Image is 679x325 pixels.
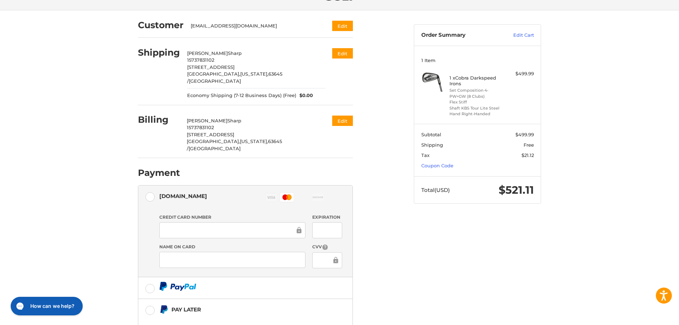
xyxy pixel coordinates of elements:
[189,146,241,151] span: [GEOGRAPHIC_DATA]
[187,57,214,63] span: 15737831102
[312,214,342,220] label: Expiration
[449,75,504,87] h4: 1 x Cobra Darkspeed Irons
[421,57,534,63] h3: 1 Item
[187,50,228,56] span: [PERSON_NAME]
[187,92,296,99] span: Economy Shipping (7-12 Business Days) (Free)
[189,78,241,84] span: [GEOGRAPHIC_DATA]
[421,163,453,168] a: Coupon Code
[187,71,282,84] span: 63645 /
[138,20,184,31] h2: Customer
[187,71,240,77] span: [GEOGRAPHIC_DATA],
[159,190,207,202] div: [DOMAIN_NAME]
[506,70,534,77] div: $499.99
[159,282,196,291] img: PayPal icon
[240,138,268,144] span: [US_STATE],
[499,183,534,197] span: $521.11
[524,142,534,148] span: Free
[7,294,85,318] iframe: Gorgias live chat messenger
[296,92,313,99] span: $0.00
[159,305,168,314] img: Pay Later icon
[159,317,308,323] iframe: PayPal Message 1
[187,132,234,137] span: [STREET_ADDRESS]
[449,87,504,99] li: Set Composition 4-PW+GW (8 Clubs)
[187,138,282,151] span: 63645 /
[421,187,450,193] span: Total (USD)
[191,22,319,30] div: [EMAIL_ADDRESS][DOMAIN_NAME]
[187,125,214,130] span: 15737831102
[521,152,534,158] span: $21.12
[138,114,180,125] h2: Billing
[421,132,441,137] span: Subtotal
[227,118,241,123] span: Sharp
[159,214,305,220] label: Credit Card Number
[421,142,443,148] span: Shipping
[171,304,308,315] div: Pay Later
[421,152,429,158] span: Tax
[449,99,504,105] li: Flex Stiff
[187,118,227,123] span: [PERSON_NAME]
[138,47,180,58] h2: Shipping
[138,167,180,178] h2: Payment
[159,244,305,250] label: Name on Card
[332,21,353,31] button: Edit
[332,48,353,59] button: Edit
[187,138,240,144] span: [GEOGRAPHIC_DATA],
[240,71,268,77] span: [US_STATE],
[332,116,353,126] button: Edit
[228,50,242,56] span: Sharp
[449,111,504,117] li: Hand Right-Handed
[312,244,342,250] label: CVV
[421,32,498,39] h3: Order Summary
[187,64,235,70] span: [STREET_ADDRESS]
[449,105,504,111] li: Shaft KBS Tour Lite Steel
[515,132,534,137] span: $499.99
[498,32,534,39] a: Edit Cart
